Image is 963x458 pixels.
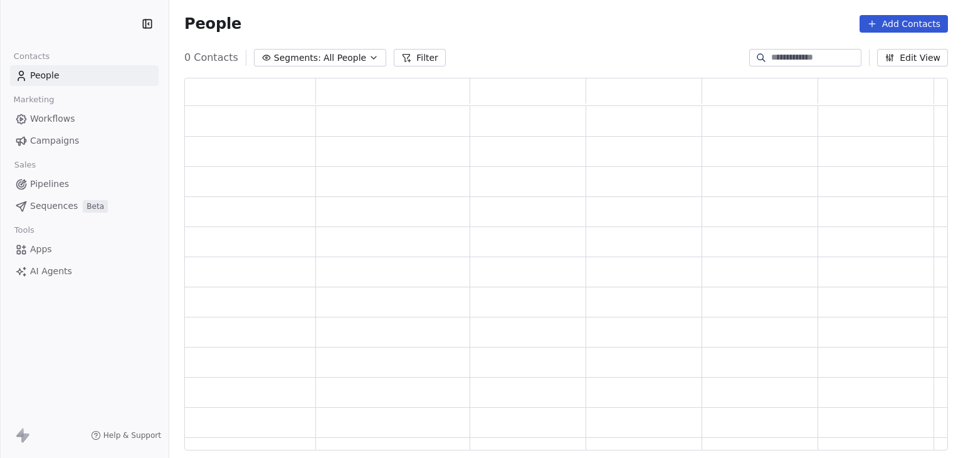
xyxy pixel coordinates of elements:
span: Beta [83,200,108,213]
span: Workflows [30,112,75,125]
span: Campaigns [30,134,79,147]
a: Campaigns [10,130,159,151]
span: Pipelines [30,178,69,191]
a: Workflows [10,109,159,129]
span: 0 Contacts [184,50,238,65]
a: Pipelines [10,174,159,194]
a: SequencesBeta [10,196,159,216]
span: AI Agents [30,265,72,278]
span: Apps [30,243,52,256]
a: AI Agents [10,261,159,282]
span: Sequences [30,200,78,213]
button: Add Contacts [860,15,948,33]
span: Marketing [8,90,60,109]
span: Tools [9,221,39,240]
span: Help & Support [103,430,161,440]
span: All People [324,51,366,65]
span: People [184,14,241,33]
a: Apps [10,239,159,260]
span: Segments: [274,51,321,65]
span: Contacts [8,47,55,66]
span: Sales [9,156,41,174]
button: Filter [394,49,446,67]
a: People [10,65,159,86]
button: Edit View [877,49,948,67]
span: People [30,69,60,82]
a: Help & Support [91,430,161,440]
